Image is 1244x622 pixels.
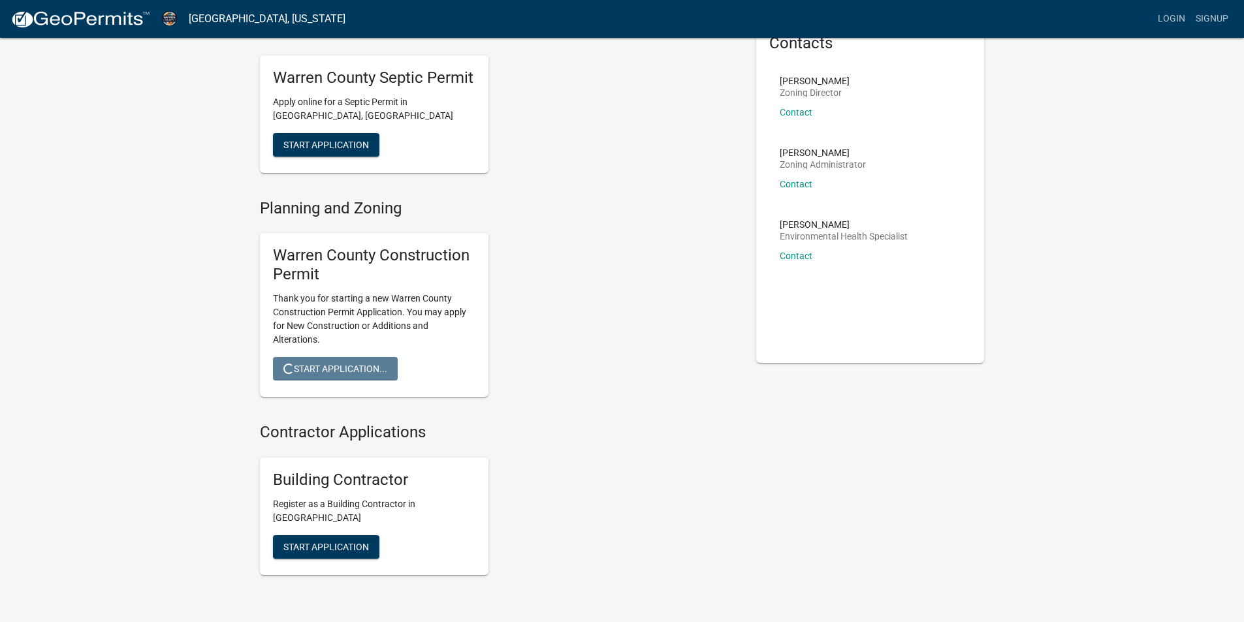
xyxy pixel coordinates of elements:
[769,34,972,53] h5: Contacts
[1153,7,1190,31] a: Login
[780,251,812,261] a: Contact
[260,423,737,585] wm-workflow-list-section: Contractor Applications
[780,160,866,169] p: Zoning Administrator
[780,88,850,97] p: Zoning Director
[273,133,379,157] button: Start Application
[260,423,737,442] h4: Contractor Applications
[273,357,398,381] button: Start Application...
[273,497,475,525] p: Register as a Building Contractor in [GEOGRAPHIC_DATA]
[283,363,387,373] span: Start Application...
[780,76,850,86] p: [PERSON_NAME]
[780,107,812,117] a: Contact
[780,232,908,241] p: Environmental Health Specialist
[273,292,475,347] p: Thank you for starting a new Warren County Construction Permit Application. You may apply for New...
[1190,7,1234,31] a: Signup
[273,471,475,490] h5: Building Contractor
[283,139,369,149] span: Start Application
[189,8,345,30] a: [GEOGRAPHIC_DATA], [US_STATE]
[283,541,369,552] span: Start Application
[273,69,475,87] h5: Warren County Septic Permit
[273,535,379,559] button: Start Application
[273,246,475,284] h5: Warren County Construction Permit
[260,199,737,218] h4: Planning and Zoning
[273,95,475,123] p: Apply online for a Septic Permit in [GEOGRAPHIC_DATA], [GEOGRAPHIC_DATA]
[161,10,178,27] img: Warren County, Iowa
[780,179,812,189] a: Contact
[780,148,866,157] p: [PERSON_NAME]
[780,220,908,229] p: [PERSON_NAME]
